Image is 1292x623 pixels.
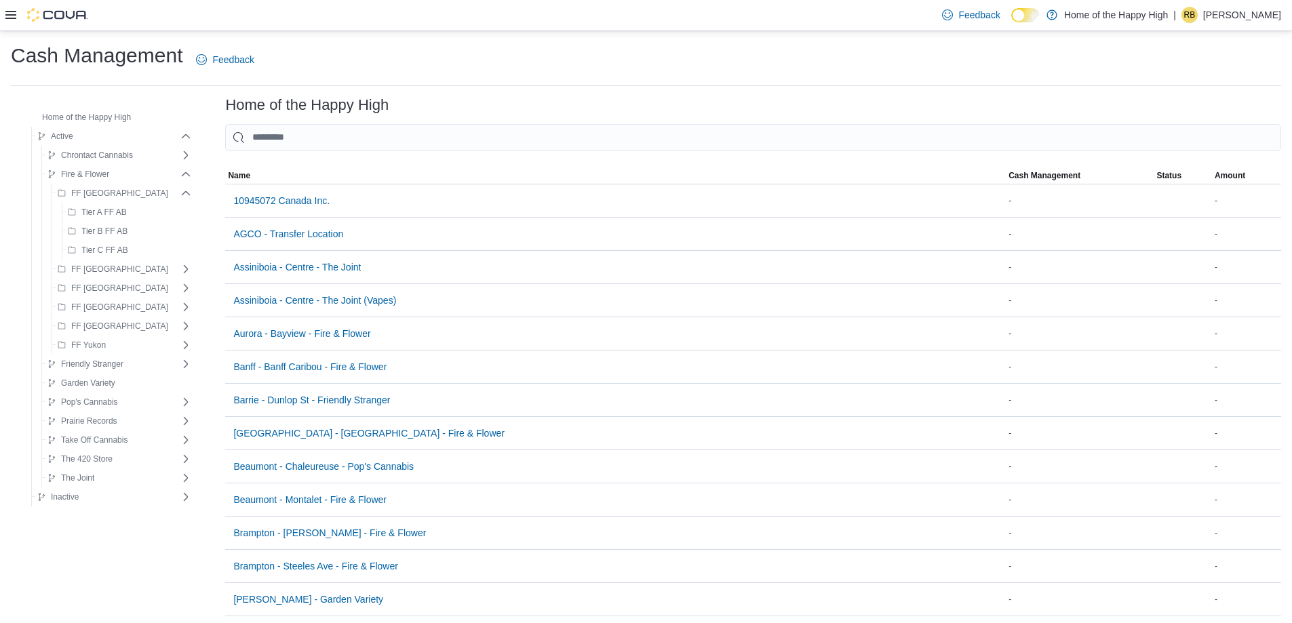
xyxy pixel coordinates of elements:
[61,169,109,180] span: Fire & Flower
[81,226,128,237] span: Tier B FF AB
[228,320,376,347] button: Aurora - Bayview - Fire & Flower
[52,185,174,201] button: FF [GEOGRAPHIC_DATA]
[1064,7,1168,23] p: Home of the Happy High
[937,1,1005,28] a: Feedback
[1156,170,1181,181] span: Status
[225,124,1281,151] input: This is a search bar. As you type, the results lower in the page will automatically filter.
[71,264,168,275] span: FF [GEOGRAPHIC_DATA]
[42,166,115,182] button: Fire & Flower
[1212,591,1281,607] div: -
[61,435,128,445] span: Take Off Cannabis
[233,493,387,506] span: Beaumont - Montalet - Fire & Flower
[228,386,395,414] button: Barrie - Dunlop St - Friendly Stranger
[62,223,133,239] button: Tier B FF AB
[61,150,133,161] span: Chrontact Cannabis
[233,194,330,207] span: 10945072 Canada Inc.
[233,426,505,440] span: [GEOGRAPHIC_DATA] - [GEOGRAPHIC_DATA] - Fire & Flower
[71,340,106,350] span: FF Yukon
[42,451,118,467] button: The 420 Store
[1212,325,1281,342] div: -
[71,321,168,331] span: FF [GEOGRAPHIC_DATA]
[958,8,1000,22] span: Feedback
[62,242,134,258] button: Tier C FF AB
[1006,392,1154,408] div: -
[1212,525,1281,541] div: -
[228,220,349,247] button: AGCO - Transfer Location
[1184,7,1196,23] span: RB
[23,109,136,125] button: Home of the Happy High
[52,318,174,334] button: FF [GEOGRAPHIC_DATA]
[1212,558,1281,574] div: -
[27,8,88,22] img: Cova
[61,416,117,426] span: Prairie Records
[228,552,404,580] button: Brampton - Steeles Ave - Fire & Flower
[42,112,131,123] span: Home of the Happy High
[1006,591,1154,607] div: -
[228,486,392,513] button: Beaumont - Montalet - Fire & Flower
[228,353,392,380] button: Banff - Banff Caribou - Fire & Flower
[1212,259,1281,275] div: -
[1006,425,1154,441] div: -
[1006,525,1154,541] div: -
[11,42,182,69] h1: Cash Management
[228,453,419,480] button: Beaumont - Chaleureuse - Pop's Cannabis
[61,397,118,407] span: Pop's Cannabis
[225,167,1006,184] button: Name
[1212,167,1281,184] button: Amount
[1212,193,1281,209] div: -
[32,128,79,144] button: Active
[228,187,335,214] button: 10945072 Canada Inc.
[71,188,168,199] span: FF [GEOGRAPHIC_DATA]
[191,46,259,73] a: Feedback
[1006,458,1154,475] div: -
[233,592,383,606] span: [PERSON_NAME] - Garden Variety
[42,413,123,429] button: Prairie Records
[225,97,389,113] h3: Home of the Happy High
[42,470,100,486] button: The Joint
[42,394,123,410] button: Pop's Cannabis
[1181,7,1198,23] div: Rhonda Belanger
[81,207,127,218] span: Tier A FF AB
[71,302,168,313] span: FF [GEOGRAPHIC_DATA]
[1006,292,1154,308] div: -
[61,454,113,464] span: The 420 Store
[61,378,115,388] span: Garden Variety
[42,147,138,163] button: Chrontact Cannabis
[228,420,510,447] button: [GEOGRAPHIC_DATA] - [GEOGRAPHIC_DATA] - Fire & Flower
[52,299,174,315] button: FF [GEOGRAPHIC_DATA]
[1212,491,1281,508] div: -
[212,53,254,66] span: Feedback
[228,254,366,281] button: Assiniboia - Centre - The Joint
[1215,170,1245,181] span: Amount
[228,519,431,546] button: Brampton - [PERSON_NAME] - Fire & Flower
[228,586,389,613] button: [PERSON_NAME] - Garden Variety
[233,526,426,540] span: Brampton - [PERSON_NAME] - Fire & Flower
[233,294,396,307] span: Assiniboia - Centre - The Joint (Vapes)
[42,432,133,448] button: Take Off Cannabis
[1212,392,1281,408] div: -
[1173,7,1176,23] p: |
[228,287,402,314] button: Assiniboia - Centre - The Joint (Vapes)
[52,261,174,277] button: FF [GEOGRAPHIC_DATA]
[1212,359,1281,375] div: -
[1006,226,1154,242] div: -
[42,356,129,372] button: Friendly Stranger
[1006,259,1154,275] div: -
[1009,170,1080,181] span: Cash Management
[233,227,343,241] span: AGCO - Transfer Location
[1011,8,1040,22] input: Dark Mode
[71,283,168,294] span: FF [GEOGRAPHIC_DATA]
[51,491,79,502] span: Inactive
[1006,193,1154,209] div: -
[1154,167,1212,184] button: Status
[233,360,387,374] span: Banff - Banff Caribou - Fire & Flower
[32,489,84,505] button: Inactive
[1212,425,1281,441] div: -
[233,559,398,573] span: Brampton - Steeles Ave - Fire & Flower
[61,473,94,483] span: The Joint
[1212,458,1281,475] div: -
[233,260,361,274] span: Assiniboia - Centre - The Joint
[233,327,370,340] span: Aurora - Bayview - Fire & Flower
[62,204,132,220] button: Tier A FF AB
[52,337,111,353] button: FF Yukon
